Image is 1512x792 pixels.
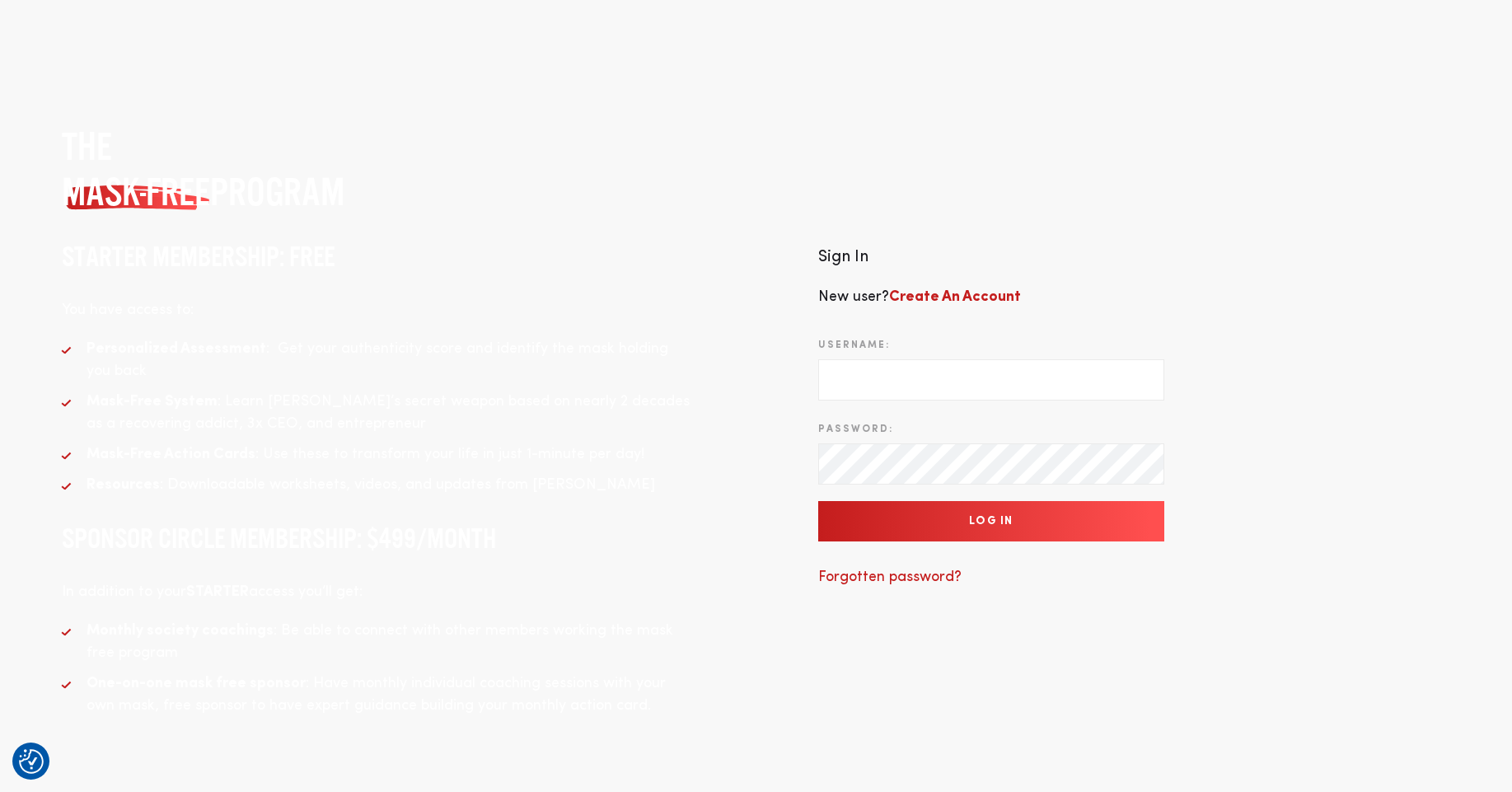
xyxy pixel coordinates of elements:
[62,581,695,603] p: In addition to your access you’ll get:
[62,672,695,717] li: : Have monthly individual coaching sessions with your own mask, free sponsor to have expert guida...
[62,239,695,274] h3: STARTER MEMBERSHIP: FREE
[818,249,868,265] span: Sign In
[87,623,274,638] strong: Monthly society coachings
[62,169,210,214] span: MASK-FREE
[62,124,695,214] h2: The program
[87,394,218,409] strong: Mask-Free System
[87,477,160,492] strong: Resources
[87,447,644,462] span: : Use these to transform your life in just 1-minute per day!
[818,289,1021,304] span: New user?
[87,341,266,356] strong: Personalized Assessment
[62,299,695,321] p: You have access to:
[818,338,890,353] label: Username:
[19,749,44,774] button: Consent Preferences
[818,569,962,584] a: Forgotten password?
[19,749,44,774] img: Revisit consent button
[87,447,255,462] strong: Mask-Free Action Cards
[62,521,695,556] h3: SPONSOR CIRCLE MEMBERSHIP: $499/MONTH
[87,477,655,492] span: : Downloadable worksheets, videos, and updates from [PERSON_NAME]
[87,676,306,691] strong: One-on-one mask free sponsor
[818,422,893,437] label: Password:
[186,584,249,599] strong: STARTER
[87,341,668,378] span: : Get your authenticity score and identify the mask holding you back
[818,501,1164,541] input: Log In
[87,394,690,431] span: : Learn [PERSON_NAME]’s secret weapon based on nearly 2 decades as a recovering addict, 3x CEO, a...
[62,620,695,664] li: : Be able to connect with other members working the mask free program
[889,289,1021,304] a: Create An Account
